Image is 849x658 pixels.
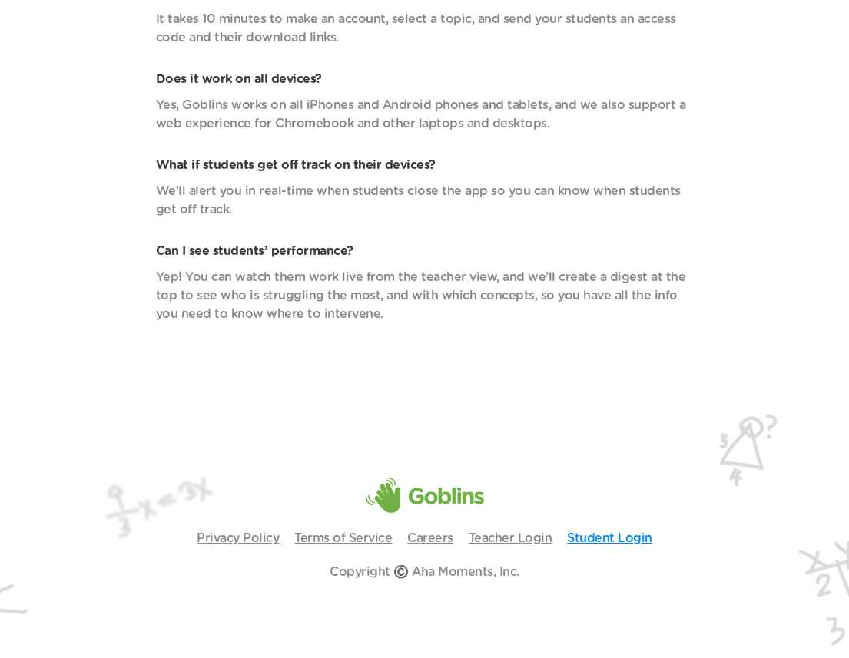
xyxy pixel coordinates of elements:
p: Does it work on all devices? [156,70,694,88]
a: Student Login [567,532,652,544]
p: Can I see students’ performance? [156,242,694,260]
a: Privacy Policy [197,532,279,544]
p: Yep! You can watch them work live from the teacher view, and we’ll create a digest at the top to ... [156,268,694,323]
p: It takes 10 minutes to make an account, select a topic, and send your students an access code and... [156,10,694,47]
a: Careers [407,532,453,544]
p: We’ll alert you in real-time when students close the app so you can know when students get off tr... [156,182,694,219]
p: Yes, Goblins works on all iPhones and Android phones and tablets, and we also support a web exper... [156,96,694,133]
p: Copyright ©️ Aha Moments, Inc. [330,563,519,581]
a: Teacher Login [469,532,552,544]
p: What if students get off track on their devices? [156,156,694,174]
a: Terms of Service [294,532,392,544]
